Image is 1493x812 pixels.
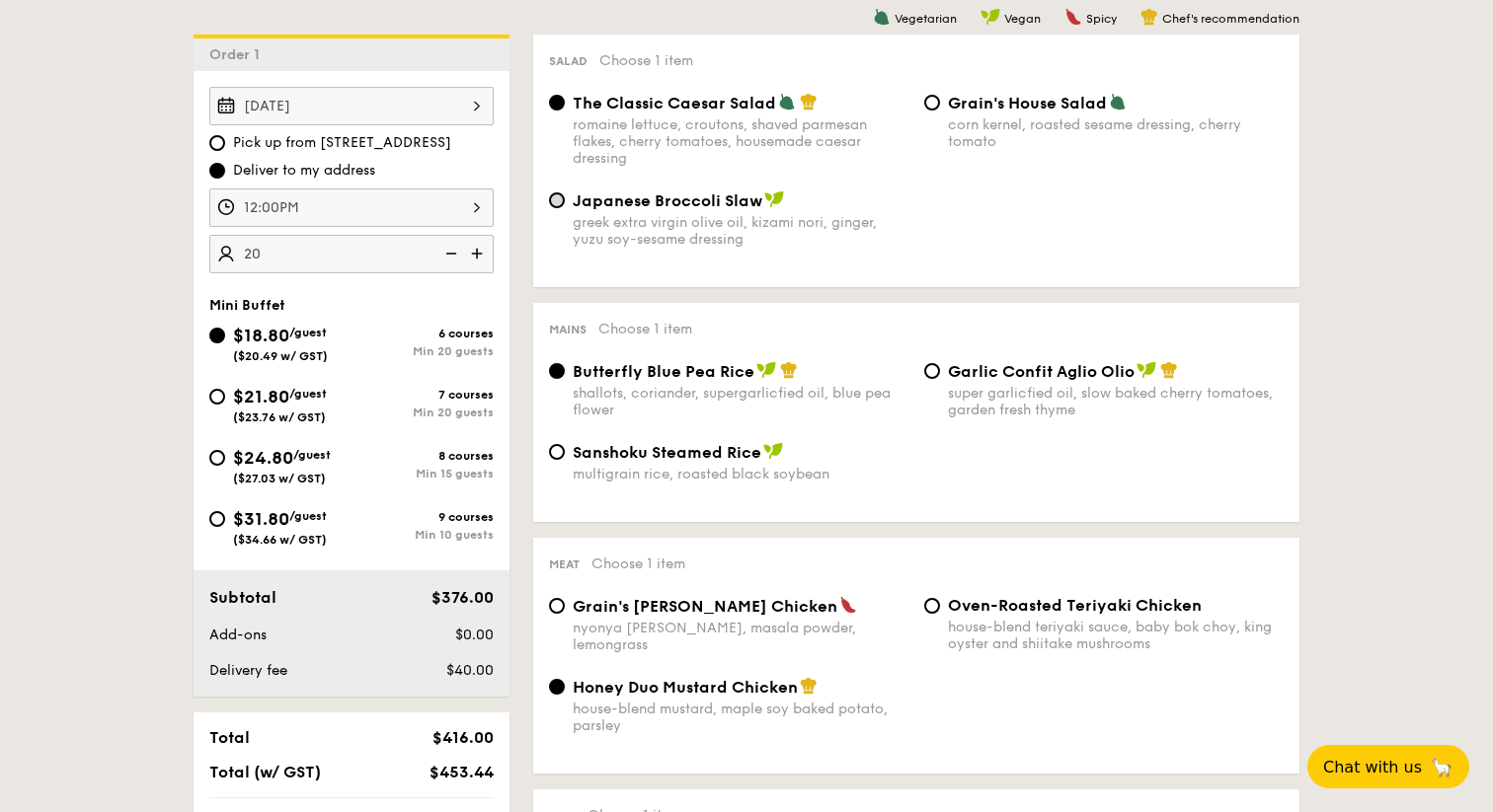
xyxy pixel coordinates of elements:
input: The Classic Caesar Saladromaine lettuce, croutons, shaved parmesan flakes, cherry tomatoes, house... [549,95,565,111]
span: /guest [289,326,327,339]
span: Salad [549,54,588,68]
input: $24.80/guest($27.03 w/ GST)8 coursesMin 15 guests [209,450,225,466]
div: house-blend teriyaki sauce, baby bok choy, king oyster and shiitake mushrooms [948,619,1284,652]
div: 6 courses [352,327,494,340]
span: ($27.03 w/ GST) [233,472,326,485]
span: Spicy [1086,12,1117,26]
div: romaine lettuce, croutons, shaved parmesan flakes, cherry tomatoes, housemade caesar dressing [573,116,908,167]
div: 7 courses [352,388,494,402]
div: super garlicfied oil, slow baked cherry tomatoes, garden fresh thyme [948,385,1284,418]
div: Min 15 guests [352,467,494,480]
span: $18.80 [233,325,289,346]
span: Pick up from [STREET_ADDRESS] [233,133,451,153]
span: Oven-Roasted Teriyaki Chicken [948,596,1202,615]
span: Grain's [PERSON_NAME] Chicken [573,597,837,616]
span: $453.44 [430,763,494,781]
span: Butterfly Blue Pea Rice [573,362,754,381]
img: icon-reduce.1d2dbef1.svg [434,235,464,272]
div: Min 20 guests [352,406,494,419]
input: Grain's [PERSON_NAME] Chickennyonya [PERSON_NAME], masala powder, lemongrass [549,598,565,614]
input: Grain's House Saladcorn kernel, roasted sesame dressing, cherry tomato [924,95,940,111]
span: Choose 1 item [598,321,692,337]
div: corn kernel, roasted sesame dressing, cherry tomato [948,116,1284,150]
input: Sanshoku Steamed Ricemultigrain rice, roasted black soybean [549,444,565,460]
span: /guest [293,448,331,462]
span: /guest [289,509,327,523]
img: icon-vegetarian.fe4039eb.svg [778,93,796,111]
div: shallots, coriander, supergarlicfied oil, blue pea flower [573,385,908,418]
div: nyonya [PERSON_NAME], masala powder, lemongrass [573,620,908,653]
input: Butterfly Blue Pea Riceshallots, coriander, supergarlicfied oil, blue pea flower [549,363,565,379]
div: Min 10 guests [352,528,494,542]
input: Garlic Confit Aglio Oliosuper garlicfied oil, slow baked cherry tomatoes, garden fresh thyme [924,363,940,379]
img: icon-vegan.f8ff3823.svg [764,190,784,208]
span: Order 1 [209,46,268,63]
img: icon-chef-hat.a58ddaea.svg [780,361,798,379]
input: Event time [209,188,494,227]
span: /guest [289,387,327,401]
input: Event date [209,87,494,125]
img: icon-add.58712e84.svg [464,235,494,272]
span: The Classic Caesar Salad [573,94,776,112]
span: Grain's House Salad [948,94,1107,112]
img: icon-vegan.f8ff3823.svg [981,8,1000,26]
span: Japanese Broccoli Slaw [573,191,762,210]
div: 8 courses [352,449,494,463]
img: icon-vegan.f8ff3823.svg [763,442,783,460]
span: Vegetarian [895,12,957,26]
input: $31.80/guest($34.66 w/ GST)9 coursesMin 10 guests [209,511,225,527]
span: $0.00 [455,627,494,643]
input: $18.80/guest($20.49 w/ GST)6 coursesMin 20 guests [209,328,225,343]
span: Total [209,728,250,747]
img: icon-chef-hat.a58ddaea.svg [1160,361,1178,379]
span: Mini Buffet [209,297,285,314]
img: icon-chef-hat.a58ddaea.svg [1140,8,1158,26]
span: $376.00 [432,588,494,607]
span: $31.80 [233,508,289,530]
span: Garlic Confit Aglio Olio [948,362,1135,381]
span: 🦙 [1430,756,1454,778]
img: icon-spicy.37a8142b.svg [1064,8,1082,26]
img: icon-spicy.37a8142b.svg [839,596,857,614]
div: house-blend mustard, maple soy baked potato, parsley [573,701,908,734]
span: ($20.49 w/ GST) [233,349,328,363]
span: $21.80 [233,386,289,407]
span: $40.00 [446,662,494,679]
img: icon-chef-hat.a58ddaea.svg [800,93,818,111]
span: Choose 1 item [591,555,685,572]
input: Deliver to my address [209,163,225,179]
span: $24.80 [233,447,293,469]
div: multigrain rice, roasted black soybean [573,466,908,482]
div: Min 20 guests [352,344,494,358]
img: icon-vegetarian.fe4039eb.svg [1109,93,1127,111]
span: Choose 1 item [599,52,693,69]
span: ($23.76 w/ GST) [233,410,326,424]
span: Chat with us [1323,758,1422,776]
span: Total (w/ GST) [209,763,321,781]
input: Number of guests [209,235,494,273]
div: greek extra virgin olive oil, kizami nori, ginger, yuzu soy-sesame dressing [573,214,908,248]
input: Oven-Roasted Teriyaki Chickenhouse-blend teriyaki sauce, baby bok choy, king oyster and shiitake ... [924,598,940,614]
span: Deliver to my address [233,161,375,181]
span: Meat [549,557,580,571]
input: $21.80/guest($23.76 w/ GST)7 coursesMin 20 guests [209,389,225,405]
button: Chat with us🦙 [1307,745,1469,788]
span: Subtotal [209,588,276,607]
span: Vegan [1004,12,1041,26]
span: ($34.66 w/ GST) [233,533,327,547]
input: Japanese Broccoli Slawgreek extra virgin olive oil, kizami nori, ginger, yuzu soy-sesame dressing [549,192,565,208]
img: icon-vegan.f8ff3823.svg [756,361,776,379]
input: Pick up from [STREET_ADDRESS] [209,135,225,151]
img: icon-vegetarian.fe4039eb.svg [873,8,891,26]
span: Chef's recommendation [1162,12,1299,26]
span: $416.00 [432,728,494,747]
div: 9 courses [352,510,494,524]
img: icon-chef-hat.a58ddaea.svg [800,677,818,695]
img: icon-vegan.f8ff3823.svg [1137,361,1156,379]
span: Honey Duo Mustard Chicken [573,678,798,697]
input: Honey Duo Mustard Chickenhouse-blend mustard, maple soy baked potato, parsley [549,679,565,695]
span: Sanshoku Steamed Rice [573,443,761,462]
span: Mains [549,323,587,336]
span: Add-ons [209,627,267,643]
span: Delivery fee [209,662,287,679]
